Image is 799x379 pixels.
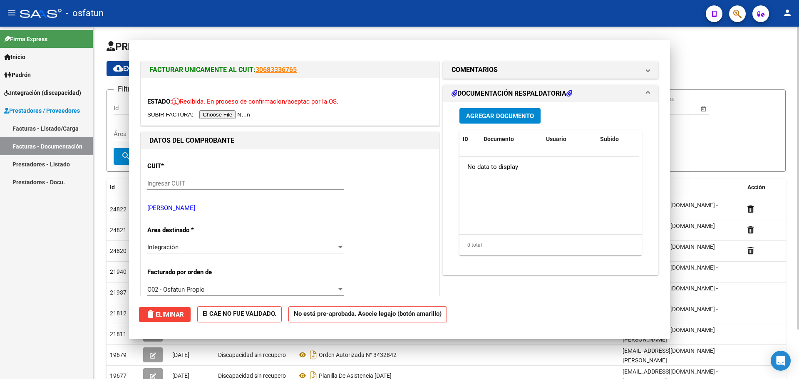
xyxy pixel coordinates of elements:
mat-icon: search [121,151,131,161]
h1: COMENTARIOS [452,65,498,75]
span: Usuario [546,136,566,142]
span: [EMAIL_ADDRESS][DOMAIN_NAME] - [PERSON_NAME] [623,347,718,364]
div: 0 total [459,235,642,255]
span: ESTADO: [147,98,172,105]
span: Agregar Documento [466,112,534,120]
span: 24820 [110,248,127,254]
span: 21812 [110,310,127,317]
span: Prestadores / Proveedores [4,106,80,115]
span: Planilla De Asistencia [DATE] [319,372,392,379]
button: Open calendar [699,104,709,114]
datatable-header-cell: Usuario [619,178,744,196]
span: Discapacidad sin recupero [218,372,286,379]
mat-expansion-panel-header: COMENTARIOS [443,62,658,78]
datatable-header-cell: Usuario [543,130,597,148]
span: 21811 [110,331,127,337]
span: Integración [147,243,179,251]
strong: No está pre-aprobada. Asocie legajo (botón amarillo) [288,306,447,322]
mat-icon: cloud_download [113,63,123,73]
h1: DOCUMENTACIÓN RESPALDATORIA [452,89,572,99]
span: [EMAIL_ADDRESS][DOMAIN_NAME] - [PERSON_NAME] [623,243,718,260]
button: Eliminar [139,307,191,322]
button: Agregar Documento [459,108,541,124]
span: 19677 [110,372,127,379]
p: Area destinado * [147,225,233,235]
strong: DATOS DEL COMPROBANTE [149,136,234,144]
span: Firma Express [4,35,47,44]
mat-icon: menu [7,8,17,18]
span: Subido [600,136,619,142]
span: 24821 [110,227,127,233]
span: Exportar CSV [113,65,169,72]
span: Acción [747,184,765,191]
span: [EMAIL_ADDRESS][DOMAIN_NAME] - [PERSON_NAME] [623,285,718,301]
mat-expansion-panel-header: DOCUMENTACIÓN RESPALDATORIA [443,85,658,102]
strong: El CAE NO FUE VALIDADO. [197,306,282,322]
h3: Filtros [114,83,142,95]
span: Integración (discapacidad) [4,88,81,97]
mat-icon: delete [146,309,156,319]
datatable-header-cell: Id [107,178,140,196]
mat-icon: person [782,8,792,18]
span: 21940 [110,268,127,275]
span: Id [110,184,115,191]
datatable-header-cell: ID [459,130,480,148]
span: 24822 [110,206,127,213]
p: CUIT [147,161,233,171]
span: Padrón [4,70,31,79]
span: Buscar Documentacion [121,153,209,160]
span: Documento [484,136,514,142]
span: [DATE] [172,352,189,358]
span: - osfatun [66,4,104,22]
span: O02 - Osfatun Propio [147,286,205,293]
div: Open Intercom Messenger [771,351,791,371]
span: [EMAIL_ADDRESS][DOMAIN_NAME] - [PERSON_NAME] [623,327,718,343]
span: [DATE] [172,372,189,379]
p: Facturado por orden de [147,268,233,277]
span: [EMAIL_ADDRESS][DOMAIN_NAME] - [PERSON_NAME] [623,202,718,218]
i: Descargar documento [308,348,319,362]
datatable-header-cell: Acción [638,130,680,148]
p: [PERSON_NAME] [147,203,433,213]
span: Inicio [4,52,25,62]
datatable-header-cell: Acción [744,178,786,196]
datatable-header-cell: Subido [597,130,638,148]
span: Discapacidad sin recupero [218,352,286,358]
span: Eliminar [146,311,184,318]
span: [EMAIL_ADDRESS][DOMAIN_NAME] - [PERSON_NAME] [623,223,718,239]
a: 30683336765 [256,66,297,74]
span: PRESTADORES -> Comprobantes - Documentación Respaldatoria [107,41,409,52]
datatable-header-cell: Documento [480,130,543,148]
span: ID [463,136,468,142]
span: Recibida. En proceso de confirmacion/aceptac por la OS. [172,98,338,105]
span: Orden Autorizada N° 3432842 [319,352,397,358]
div: DOCUMENTACIÓN RESPALDATORIA [443,102,658,275]
div: No data to display [459,157,639,178]
span: 21937 [110,289,127,296]
span: 19679 [110,352,127,358]
span: [EMAIL_ADDRESS][DOMAIN_NAME] - [PERSON_NAME] [623,306,718,322]
span: [EMAIL_ADDRESS][DOMAIN_NAME] - [PERSON_NAME] [623,264,718,280]
span: Área [114,130,181,138]
span: FACTURAR UNICAMENTE AL CUIT: [149,66,256,74]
